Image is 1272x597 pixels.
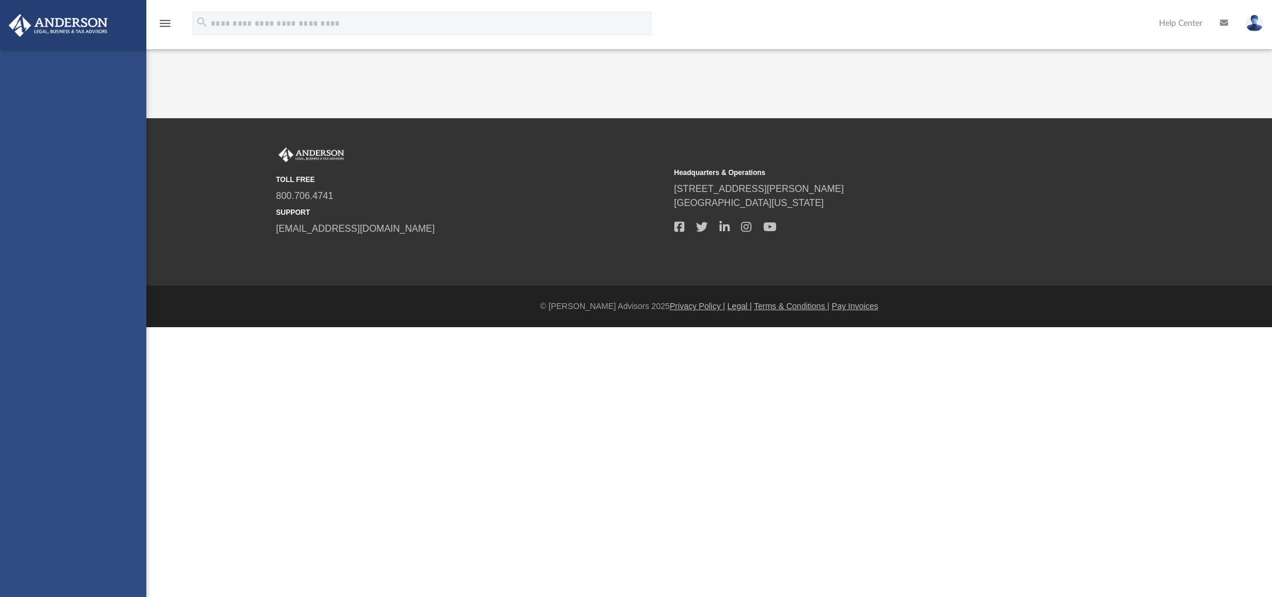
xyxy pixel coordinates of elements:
a: Legal | [728,301,752,311]
i: search [196,16,208,29]
img: Anderson Advisors Platinum Portal [5,14,111,37]
a: Terms & Conditions | [754,301,829,311]
i: menu [158,16,172,30]
a: Privacy Policy | [670,301,725,311]
a: [EMAIL_ADDRESS][DOMAIN_NAME] [276,224,435,234]
small: SUPPORT [276,207,666,218]
img: Anderson Advisors Platinum Portal [276,147,347,163]
a: [STREET_ADDRESS][PERSON_NAME] [674,184,844,194]
small: TOLL FREE [276,174,666,185]
a: menu [158,22,172,30]
a: 800.706.4741 [276,191,334,201]
small: Headquarters & Operations [674,167,1064,178]
div: © [PERSON_NAME] Advisors 2025 [146,300,1272,313]
img: User Pic [1246,15,1263,32]
a: [GEOGRAPHIC_DATA][US_STATE] [674,198,824,208]
a: Pay Invoices [832,301,878,311]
